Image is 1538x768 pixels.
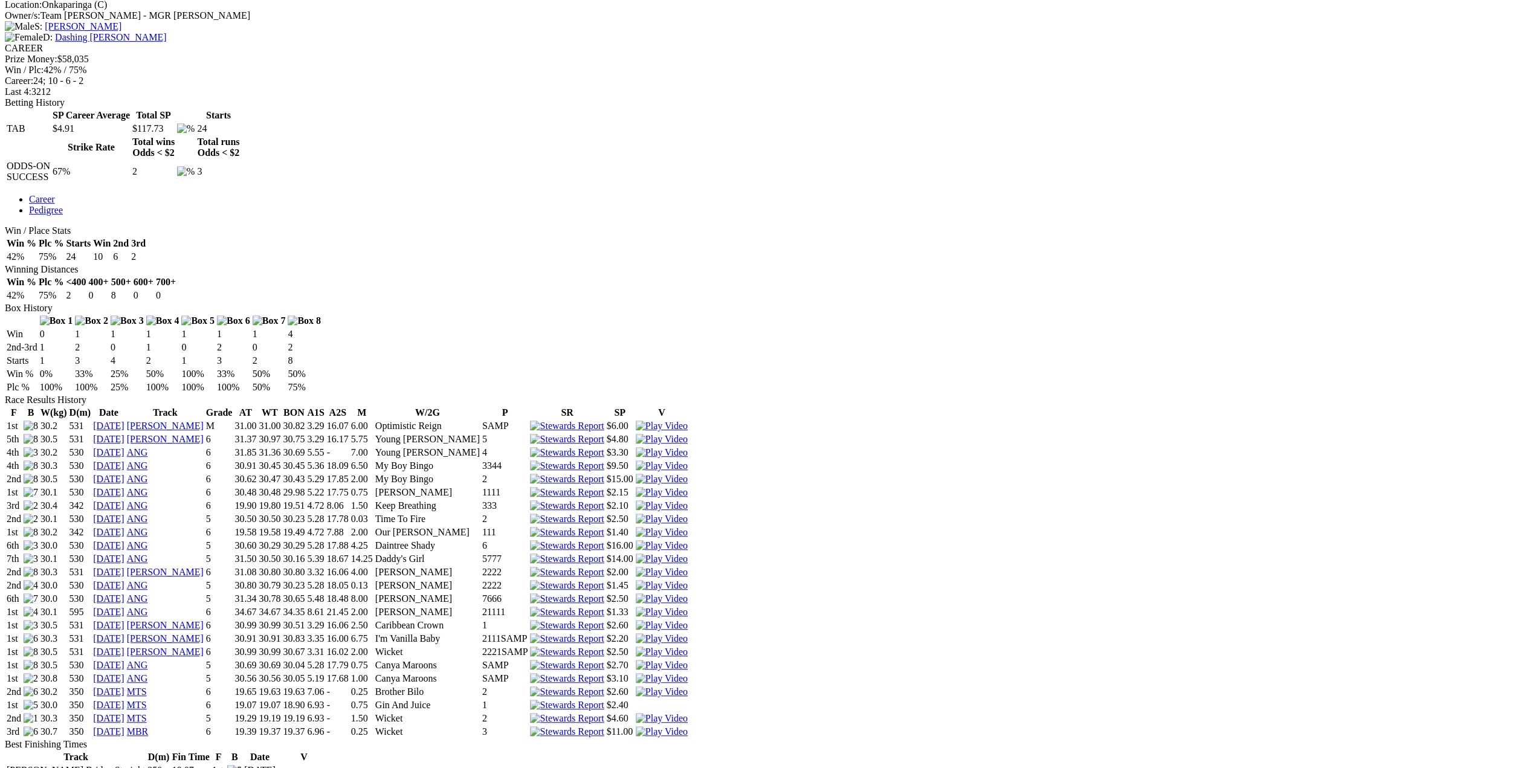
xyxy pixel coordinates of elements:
img: Stewards Report [530,580,604,591]
td: 2 [216,341,251,353]
td: 2 [132,160,175,183]
img: Play Video [636,474,688,485]
th: BON [282,407,305,419]
th: Win [92,237,111,250]
td: M [205,420,233,432]
th: F [6,407,22,419]
a: [DATE] [93,700,124,710]
a: MTS [127,700,147,710]
td: 1 [146,341,180,353]
a: [DATE] [93,673,124,683]
a: View replay [636,474,688,484]
img: 8 [24,567,38,578]
td: 100% [181,368,215,380]
td: 1 [74,328,109,340]
a: View replay [636,421,688,431]
a: [DATE] [93,487,124,497]
img: Box 2 [75,315,108,326]
td: 2 [65,289,86,302]
img: Play Video [636,593,688,604]
a: View replay [636,620,688,630]
span: Last 4: [5,86,31,97]
td: 4 [110,355,144,367]
img: Box 6 [217,315,250,326]
div: Winning Distances [5,264,1533,275]
img: Stewards Report [530,593,604,604]
img: Box 7 [253,315,286,326]
img: Box 4 [146,315,179,326]
td: 100% [146,381,180,393]
th: W(kg) [40,407,68,419]
a: [PERSON_NAME] [127,633,204,644]
img: Stewards Report [530,607,604,618]
a: View replay [636,540,688,550]
img: 7 [24,593,38,604]
td: 5th [6,433,22,445]
a: View replay [636,726,688,737]
a: View replay [636,460,688,471]
th: 500+ [111,276,132,288]
a: [DATE] [93,460,124,471]
td: 100% [216,381,251,393]
img: Box 8 [288,315,321,326]
a: Career [29,194,55,204]
td: 30.97 [258,433,281,445]
a: ANG [127,460,148,471]
a: [DATE] [93,713,124,723]
div: Betting History [5,97,1533,108]
td: 2 [252,355,286,367]
img: 3 [24,540,38,551]
th: Starts [65,237,91,250]
a: [DATE] [93,447,124,457]
th: Grade [205,407,233,419]
img: Play Video [636,553,688,564]
td: 1 [146,328,180,340]
img: 6 [24,726,38,737]
th: <400 [65,276,86,288]
td: 3 [196,160,240,183]
td: 50% [146,368,180,380]
a: View replay [636,647,688,657]
a: [DATE] [93,647,124,657]
img: Play Video [636,447,688,458]
th: 3rd [131,237,146,250]
td: 6 [205,433,233,445]
td: 1 [110,328,144,340]
img: 2 [24,500,38,511]
td: 31.00 [258,420,281,432]
a: [DATE] [93,593,124,604]
img: 4 [24,607,38,618]
td: 33% [216,368,251,380]
a: [DATE] [93,527,124,537]
td: 0 [39,328,74,340]
img: Stewards Report [530,633,604,644]
td: 100% [74,381,109,393]
th: Win % [6,237,37,250]
div: CAREER [5,43,1533,54]
th: Total SP [132,109,175,121]
td: 0 [110,341,144,353]
td: $117.73 [132,123,175,135]
div: 42% / 75% [5,65,1533,76]
td: 42% [6,251,37,263]
img: 6 [24,633,38,644]
img: Stewards Report [530,673,604,684]
td: $6.00 [606,420,634,432]
td: 24 [65,251,91,263]
a: [DATE] [93,540,124,550]
a: [DATE] [93,514,124,524]
th: A2S [326,407,349,419]
a: ANG [127,514,148,524]
a: View replay [636,607,688,617]
img: Stewards Report [530,660,604,671]
a: [DATE] [93,434,124,444]
img: Stewards Report [530,567,604,578]
th: 400+ [88,276,109,288]
img: % [177,123,195,134]
a: [DATE] [93,726,124,737]
th: 700+ [155,276,176,288]
td: 50% [252,368,286,380]
a: View replay [636,487,688,497]
a: [DATE] [93,421,124,431]
a: ANG [127,580,148,590]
